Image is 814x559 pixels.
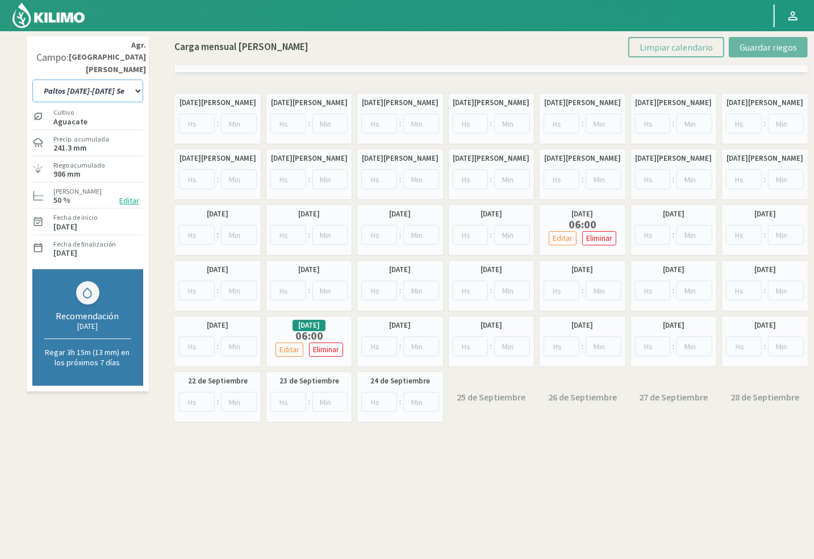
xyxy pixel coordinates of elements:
[635,169,671,189] input: Hs
[553,232,573,245] p: Editar
[312,392,348,412] input: Min
[390,208,411,220] label: [DATE]
[494,225,530,245] input: Min
[754,320,776,331] label: [DATE]
[635,225,671,245] input: Hs
[494,169,530,189] input: Min
[217,285,219,297] span: :
[764,173,766,185] span: :
[403,281,439,301] input: Min
[481,320,502,331] label: [DATE]
[582,118,583,130] span: :
[221,114,257,134] input: Min
[221,281,257,301] input: Min
[361,114,397,134] input: Hs
[175,40,309,55] p: Carga mensual [PERSON_NAME]
[44,310,131,322] div: Recomendación
[217,396,219,408] span: :
[116,194,143,207] button: Editar
[270,392,306,412] input: Hs
[544,153,621,164] label: [DATE][PERSON_NAME]
[768,336,804,356] input: Min
[740,41,797,53] span: Guardar riegos
[270,169,306,189] input: Hs
[298,264,320,276] label: [DATE]
[54,249,78,257] label: [DATE]
[640,41,713,53] span: Limpiar calendario
[544,114,579,134] input: Hs
[677,225,712,245] input: Min
[726,281,762,301] input: Hs
[453,169,489,189] input: Hs
[312,169,348,189] input: Min
[582,285,583,297] span: :
[586,232,612,245] p: Eliminar
[544,169,579,189] input: Hs
[399,396,401,408] span: :
[726,169,762,189] input: Hs
[582,173,583,185] span: :
[361,281,397,301] input: Hs
[399,285,401,297] span: :
[677,336,712,356] input: Min
[490,173,492,185] span: :
[217,340,219,352] span: :
[768,114,804,134] input: Min
[399,118,401,130] span: :
[635,114,671,134] input: Hs
[729,37,808,57] button: Guardar riegos
[279,376,339,387] label: 23 de Septiembre
[403,169,439,189] input: Min
[390,320,411,331] label: [DATE]
[370,376,430,387] label: 24 de Septiembre
[490,229,492,241] span: :
[217,173,219,185] span: :
[308,229,310,241] span: :
[481,208,502,220] label: [DATE]
[727,97,803,109] label: [DATE][PERSON_NAME]
[663,208,684,220] label: [DATE]
[635,281,671,301] input: Hs
[312,114,348,134] input: Min
[54,186,102,197] label: [PERSON_NAME]
[54,170,81,178] label: 986 mm
[453,97,529,109] label: [DATE][PERSON_NAME]
[726,336,762,356] input: Hs
[207,264,228,276] label: [DATE]
[490,340,492,352] span: :
[313,343,339,356] p: Eliminar
[726,114,762,134] input: Hs
[270,281,306,301] input: Hs
[54,107,88,118] label: Cultivo
[188,376,248,387] label: 22 de Septiembre
[298,208,320,220] label: [DATE]
[628,37,724,57] button: Limpiar calendario
[11,2,86,29] img: Kilimo
[361,225,397,245] input: Hs
[270,114,306,134] input: Hs
[754,208,776,220] label: [DATE]
[207,208,228,220] label: [DATE]
[764,118,766,130] span: :
[663,320,684,331] label: [DATE]
[453,153,529,164] label: [DATE][PERSON_NAME]
[546,220,619,229] label: 06:00
[453,281,489,301] input: Hs
[403,336,439,356] input: Min
[457,390,525,404] label: 25 de Septiembre
[180,97,256,109] label: [DATE][PERSON_NAME]
[271,97,348,109] label: [DATE][PERSON_NAME]
[399,173,401,185] span: :
[453,225,489,245] input: Hs
[768,225,804,245] input: Min
[586,281,621,301] input: Min
[221,336,257,356] input: Min
[768,169,804,189] input: Min
[207,320,228,331] label: [DATE]
[179,169,215,189] input: Hs
[764,285,766,297] span: :
[403,114,439,134] input: Min
[586,169,621,189] input: Min
[494,336,530,356] input: Min
[217,118,219,130] span: :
